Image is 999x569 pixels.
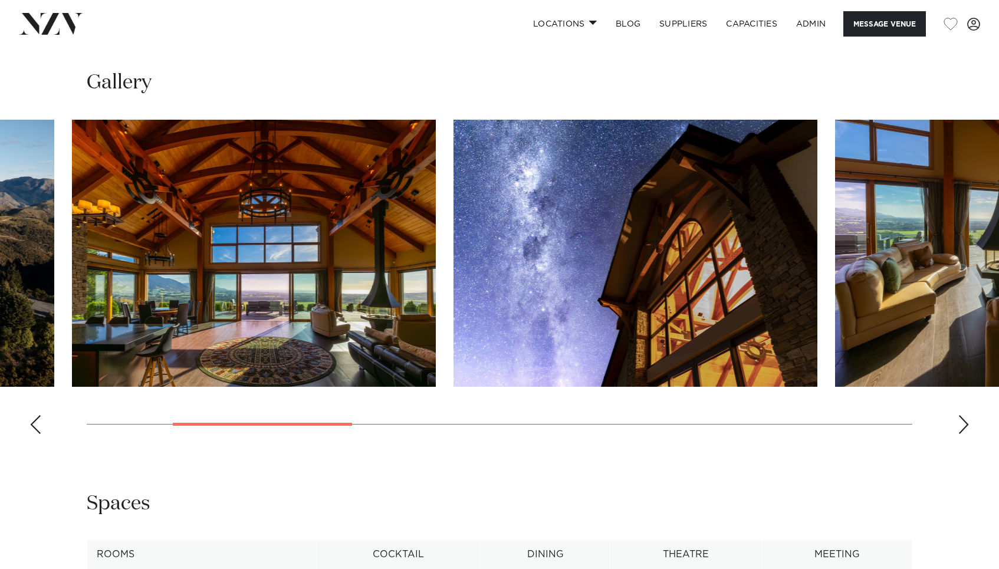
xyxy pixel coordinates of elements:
a: SUPPLIERS [650,11,717,37]
swiper-slide: 3 / 10 [454,120,817,387]
th: Theatre [610,540,762,569]
th: Dining [481,540,610,569]
h2: Gallery [87,70,152,96]
img: nzv-logo.png [19,13,83,34]
a: Locations [524,11,606,37]
h2: Spaces [87,491,150,517]
th: Cocktail [317,540,481,569]
a: BLOG [606,11,650,37]
th: Meeting [762,540,912,569]
a: Capacities [717,11,787,37]
button: Message Venue [843,11,926,37]
th: Rooms [87,540,317,569]
a: ADMIN [787,11,835,37]
swiper-slide: 2 / 10 [72,120,436,387]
